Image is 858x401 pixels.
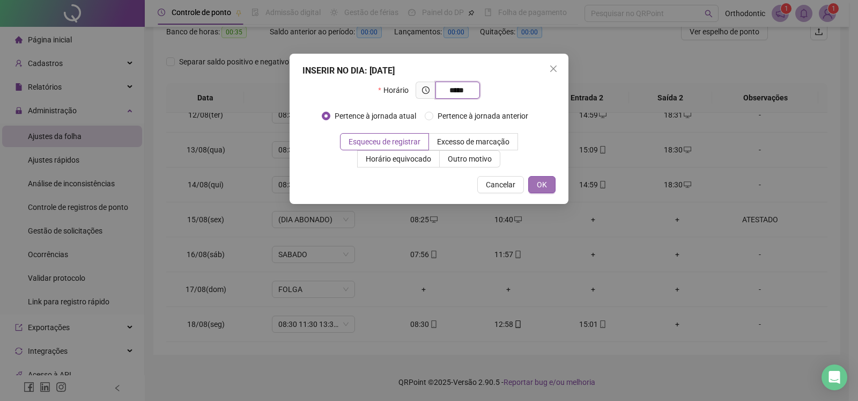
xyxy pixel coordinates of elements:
span: OK [537,179,547,191]
span: close [549,64,558,73]
span: Cancelar [486,179,515,191]
button: Close [545,60,562,77]
span: Excesso de marcação [437,137,509,146]
span: clock-circle [422,86,430,94]
span: Esqueceu de registrar [349,137,420,146]
button: Cancelar [477,176,524,193]
span: Pertence à jornada anterior [433,110,532,122]
div: INSERIR NO DIA : [DATE] [302,64,556,77]
div: Open Intercom Messenger [822,364,847,390]
span: Outro motivo [448,155,492,163]
span: Pertence à jornada atual [330,110,420,122]
label: Horário [378,82,415,99]
button: OK [528,176,556,193]
span: Horário equivocado [366,155,431,163]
